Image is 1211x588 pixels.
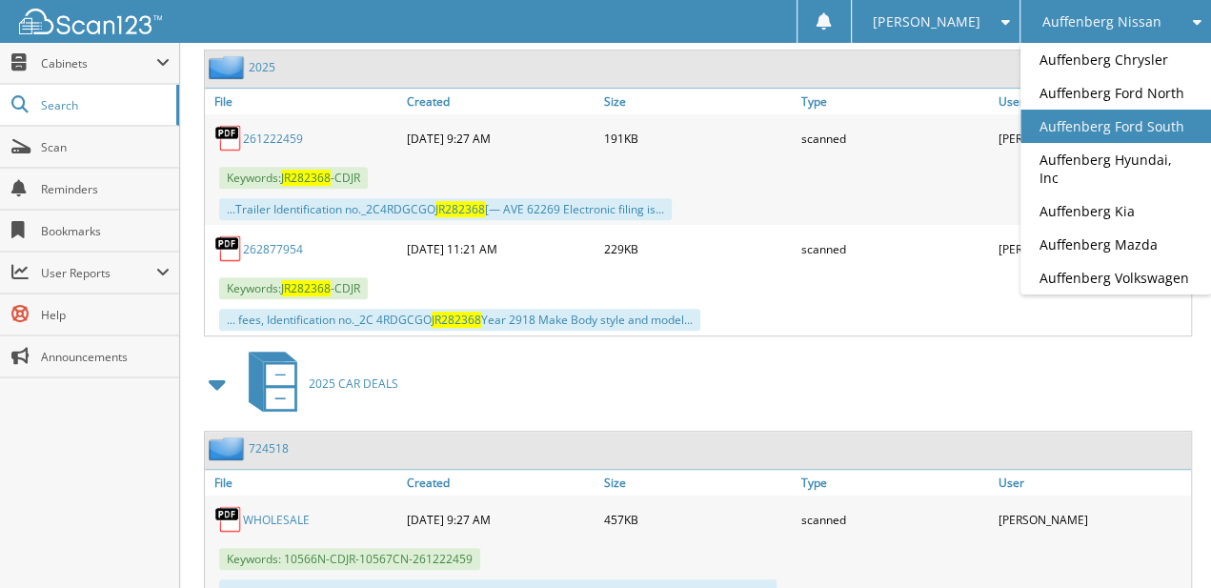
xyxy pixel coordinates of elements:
[219,548,480,570] span: Keywords: 10566N-CDJR-10567CN-261222459
[214,505,243,534] img: PDF.png
[797,470,994,496] a: Type
[214,234,243,263] img: PDF.png
[1020,110,1211,143] a: Auffenberg Ford South
[281,170,331,186] span: JR282368
[219,309,700,331] div: ... fees, Identification no._2C 4RDGCGO Year 2918 Make Body style and model...
[599,89,797,114] a: Size
[309,375,398,392] span: 2025 CAR DEALS
[249,59,275,75] a: 2025
[281,280,331,296] span: JR282368
[402,89,599,114] a: Created
[402,230,599,268] div: [DATE] 11:21 AM
[994,500,1191,538] div: [PERSON_NAME]
[1020,143,1211,194] a: Auffenberg Hyundai, Inc
[994,119,1191,157] div: [PERSON_NAME]
[243,512,310,528] a: WHOLESALE
[599,470,797,496] a: Size
[599,500,797,538] div: 457KB
[219,198,672,220] div: ...Trailer Identification no._2C4RDGCGO [— AVE 62269 Electronic filing is...
[797,500,994,538] div: scanned
[41,265,156,281] span: User Reports
[1020,228,1211,261] a: Auffenberg Mazda
[209,55,249,79] img: folder2.png
[219,277,368,299] span: Keywords: -CDJR
[432,312,481,328] span: JR282368
[599,230,797,268] div: 229KB
[435,201,485,217] span: JR282368
[41,349,170,365] span: Announcements
[402,500,599,538] div: [DATE] 9:27 AM
[214,124,243,152] img: PDF.png
[41,181,170,197] span: Reminders
[19,9,162,34] img: scan123-logo-white.svg
[41,139,170,155] span: Scan
[1020,261,1211,294] a: Auffenberg Volkswagen
[1020,76,1211,110] a: Auffenberg Ford North
[1020,194,1211,228] a: Auffenberg Kia
[797,230,994,268] div: scanned
[599,119,797,157] div: 191KB
[243,241,303,257] a: 262877954
[209,436,249,460] img: folder2.png
[994,89,1191,114] a: User
[205,470,402,496] a: File
[41,223,170,239] span: Bookmarks
[41,307,170,323] span: Help
[1020,43,1211,76] a: Auffenberg Chrysler
[243,131,303,147] a: 261222459
[249,440,289,456] a: 724518
[205,89,402,114] a: File
[994,230,1191,268] div: [PERSON_NAME]
[797,89,994,114] a: Type
[1042,16,1161,28] span: Auffenberg Nissan
[219,167,368,189] span: Keywords: -CDJR
[402,119,599,157] div: [DATE] 9:27 AM
[41,97,167,113] span: Search
[994,470,1191,496] a: User
[797,119,994,157] div: scanned
[41,55,156,71] span: Cabinets
[237,346,398,421] a: 2025 CAR DEALS
[402,470,599,496] a: Created
[873,16,979,28] span: [PERSON_NAME]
